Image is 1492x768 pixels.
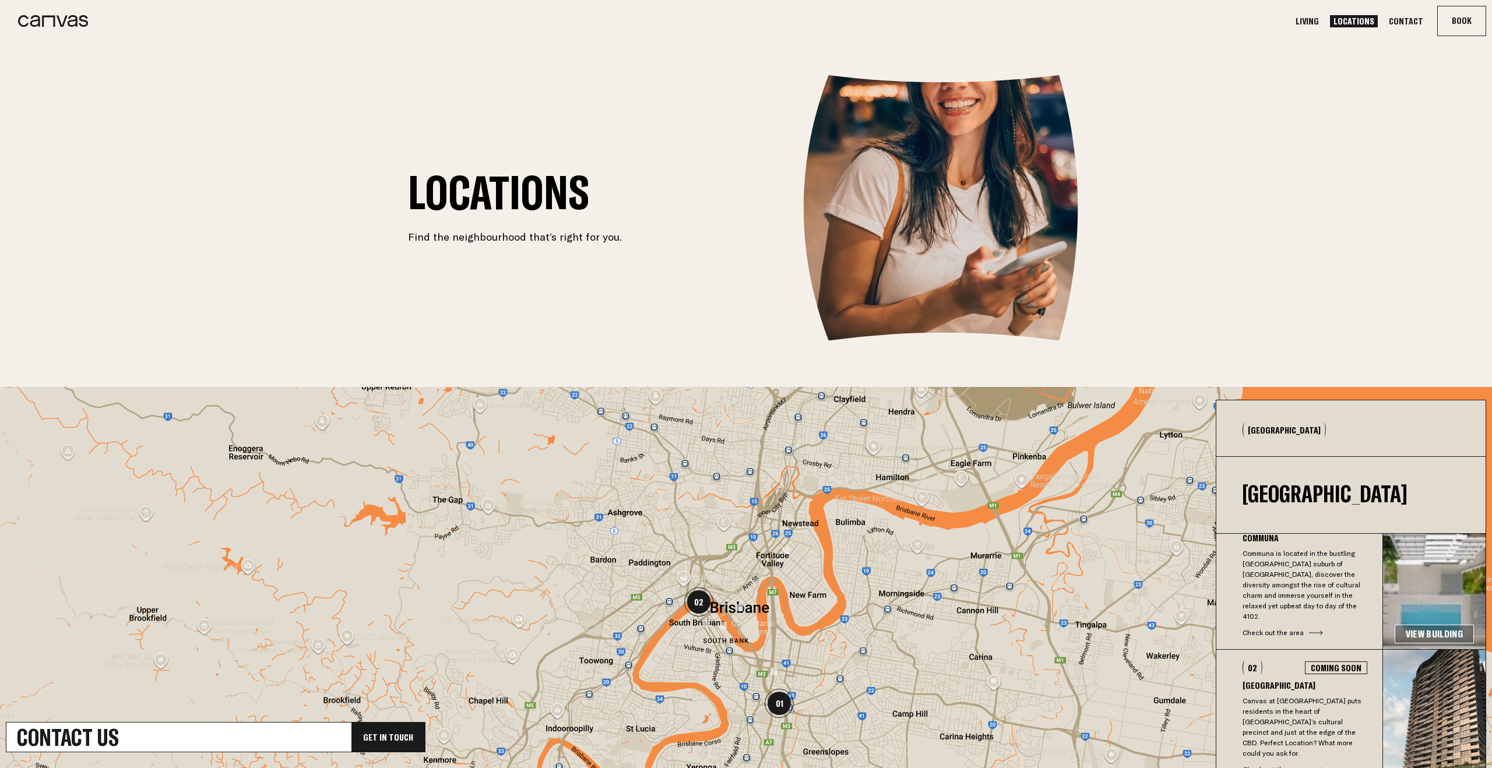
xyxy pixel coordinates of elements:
[1292,15,1322,27] a: Living
[1438,6,1486,36] button: Book
[1383,502,1486,649] img: 67b7cc4d9422ff3188516097c9650704bc7da4d7-3375x1780.jpg
[765,689,794,718] div: 01
[1243,533,1367,542] h3: Communa
[1243,660,1262,675] div: 02
[6,722,425,752] a: Contact UsGet In Touch
[1385,15,1427,27] a: Contact
[1395,625,1474,643] a: View Building
[1243,422,1326,437] button: [GEOGRAPHIC_DATA]
[1216,502,1382,649] button: CommunaCommuna is located in the bustling [GEOGRAPHIC_DATA] suburb of [GEOGRAPHIC_DATA], discover...
[1330,15,1378,27] a: Locations
[408,172,622,213] h1: Locations
[1243,628,1367,638] div: Check out the area
[351,723,425,752] div: Get In Touch
[1243,696,1367,759] p: Canvas at [GEOGRAPHIC_DATA] puts residents in the heart of [GEOGRAPHIC_DATA]’s cultural precinct ...
[408,230,622,244] p: Find the neighbourhood that’s right for you.
[684,587,713,616] div: 02
[1243,681,1367,690] h3: [GEOGRAPHIC_DATA]
[804,75,1084,340] img: Canvas_living_locations
[1305,661,1367,674] div: Coming Soon
[1243,548,1367,622] p: Communa is located in the bustling [GEOGRAPHIC_DATA] suburb of [GEOGRAPHIC_DATA], discover the di...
